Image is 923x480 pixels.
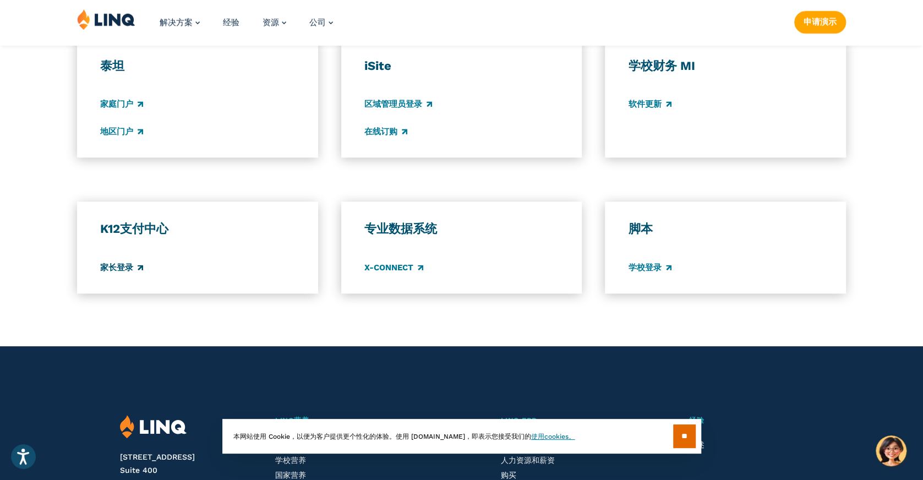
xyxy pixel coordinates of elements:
font: 解决方案 [160,18,193,28]
font: LINQ营养 [275,416,309,424]
a: 区域管理员登录 [364,99,432,111]
font: 地区门户 [100,127,133,137]
a: LINQ营养 [275,415,450,427]
font: 在线订购 [364,127,397,137]
a: X-Connect [364,261,423,274]
font: 学校财务 MI [628,59,695,73]
a: 购买 [501,471,516,479]
font: 区域管理员登录 [364,99,422,109]
nav: 按钮导航 [794,9,846,33]
a: 国家营养 [275,471,306,479]
a: 软件更新 [628,99,671,111]
font: 申请演示 [804,17,837,27]
a: 解决方案 [160,18,200,28]
font: 经验 [689,416,704,424]
a: 资源 [263,18,286,28]
font: 软件更新 [628,99,661,109]
nav: 主要导航 [160,9,333,45]
font: LINQ ERP [501,416,537,424]
a: 学校登录 [628,261,671,274]
a: 使用cookies。 [531,432,575,441]
font: 专业数据系统 [364,222,437,236]
button: 你好，有问题吗？欢迎交流。 [876,435,906,466]
a: 家庭门户 [100,99,143,111]
a: LINQ ERP [501,415,638,427]
font: 家长登录 [100,263,133,272]
font: 学校登录 [628,263,661,272]
img: LINQ | K-12 软件 [77,9,135,30]
font: 公司 [309,18,326,28]
a: 地区门户 [100,126,143,138]
font: 资源 [263,18,279,28]
img: LINQ | K-12 软件 [120,415,187,439]
font: X-Connect [364,263,413,272]
font: 家庭门户 [100,99,133,109]
font: K12支付中心 [100,222,168,236]
a: 在线订购 [364,126,407,138]
a: 经验 [689,415,803,427]
a: 经验 [223,18,239,28]
a: 公司 [309,18,333,28]
font: 使用cookies。 [531,433,575,440]
font: 泰坦 [100,59,124,73]
font: iSite [364,59,391,73]
a: 申请演示 [794,11,846,33]
font: Suite 400 [120,466,157,474]
font: 本网站使用 Cookie，以便为客户提供更个性化的体验。使用 [DOMAIN_NAME]，即表示您接受我们的 [233,433,531,440]
a: 家长登录 [100,261,143,274]
font: 脚本 [628,222,652,236]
